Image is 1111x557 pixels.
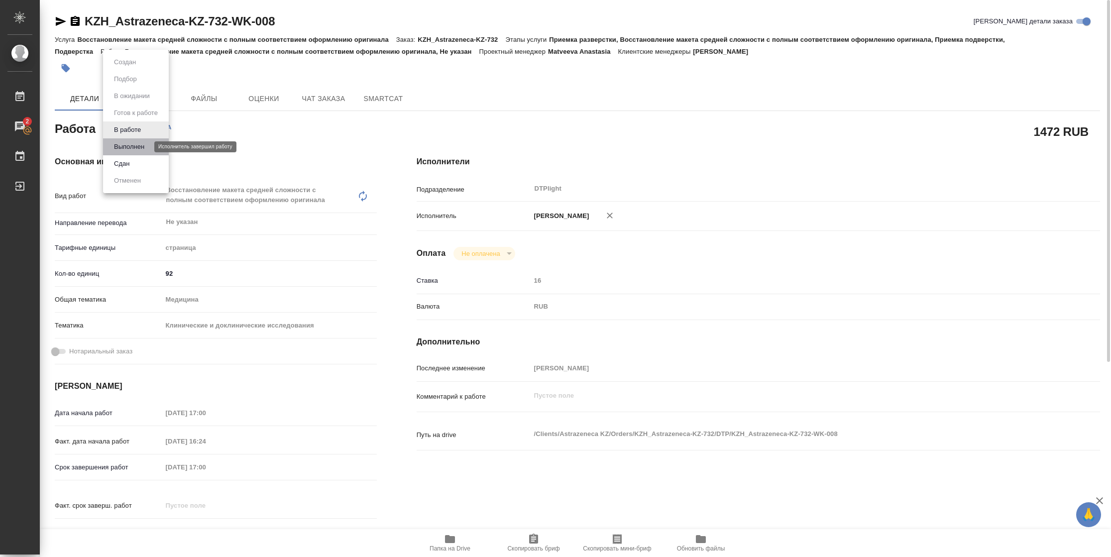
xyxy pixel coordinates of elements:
button: В работе [111,124,144,135]
button: В ожидании [111,91,153,102]
button: Создан [111,57,139,68]
button: Сдан [111,158,132,169]
button: Отменен [111,175,144,186]
button: Выполнен [111,141,147,152]
button: Подбор [111,74,140,85]
button: Готов к работе [111,108,161,118]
